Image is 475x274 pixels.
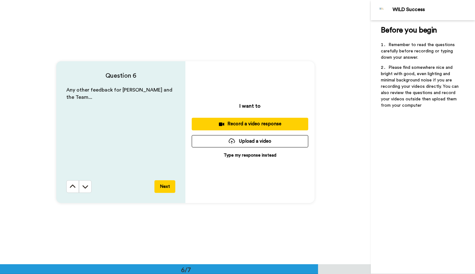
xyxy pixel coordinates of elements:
p: Type my response instead [224,152,276,158]
button: Next [154,180,175,193]
span: Remember to read the questions carefully before recording or typing down your answer. [381,43,456,60]
span: Before you begin [381,27,437,34]
button: Upload a video [192,135,308,147]
div: WILD Success [393,7,475,13]
button: Record a video response [192,118,308,130]
img: Profile Image [374,3,389,18]
span: Please find somewhere nice and bright with good, even lighting and minimal background noise if yo... [381,65,460,108]
h4: Question 6 [66,71,175,80]
p: I want to [239,102,261,110]
div: 6/7 [171,265,201,274]
div: Record a video response [197,121,303,127]
span: Any other feedback for [PERSON_NAME] and the Team... [66,87,174,100]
